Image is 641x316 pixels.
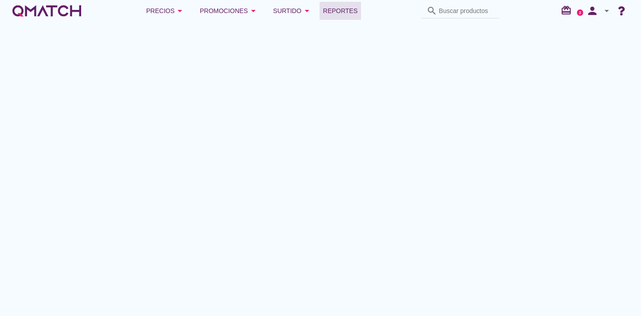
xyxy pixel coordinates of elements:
i: person [583,5,601,17]
i: search [426,5,437,16]
button: Precios [139,2,192,20]
i: arrow_drop_down [174,5,185,16]
a: Reportes [320,2,362,20]
button: Promociones [192,2,266,20]
a: white-qmatch-logo [11,2,83,20]
div: Precios [146,5,185,16]
i: redeem [561,5,575,16]
a: 2 [577,9,583,16]
input: Buscar productos [439,4,494,18]
span: Reportes [323,5,358,16]
i: arrow_drop_down [248,5,259,16]
div: Promociones [200,5,259,16]
div: Surtido [273,5,312,16]
i: arrow_drop_down [601,5,612,16]
text: 2 [579,10,581,14]
i: arrow_drop_down [302,5,312,16]
button: Surtido [266,2,320,20]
